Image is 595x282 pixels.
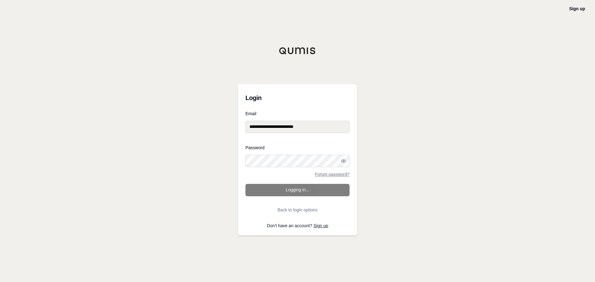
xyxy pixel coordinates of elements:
[315,172,350,176] a: Forgot password?
[314,223,328,228] a: Sign up
[245,204,350,216] button: Back to login options
[569,6,585,11] a: Sign up
[245,223,350,228] p: Don't have an account?
[279,47,316,54] img: Qumis
[245,92,350,104] h3: Login
[245,111,350,116] label: Email
[245,145,350,150] label: Password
